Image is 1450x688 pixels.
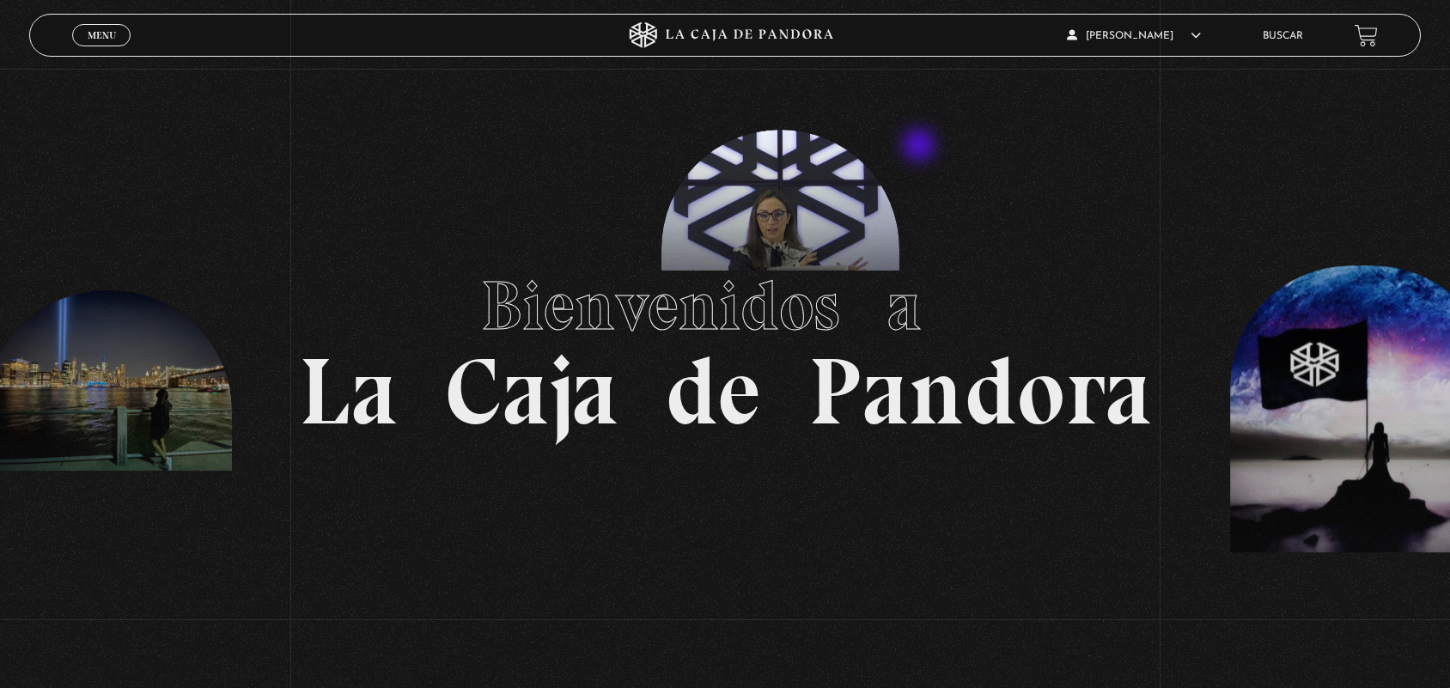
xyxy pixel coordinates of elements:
a: View your shopping cart [1355,24,1378,47]
span: [PERSON_NAME] [1067,31,1201,41]
h1: La Caja de Pandora [299,250,1152,439]
span: Cerrar [82,45,122,57]
span: Menu [88,30,116,40]
a: Buscar [1263,31,1303,41]
span: Bienvenidos a [481,265,969,347]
